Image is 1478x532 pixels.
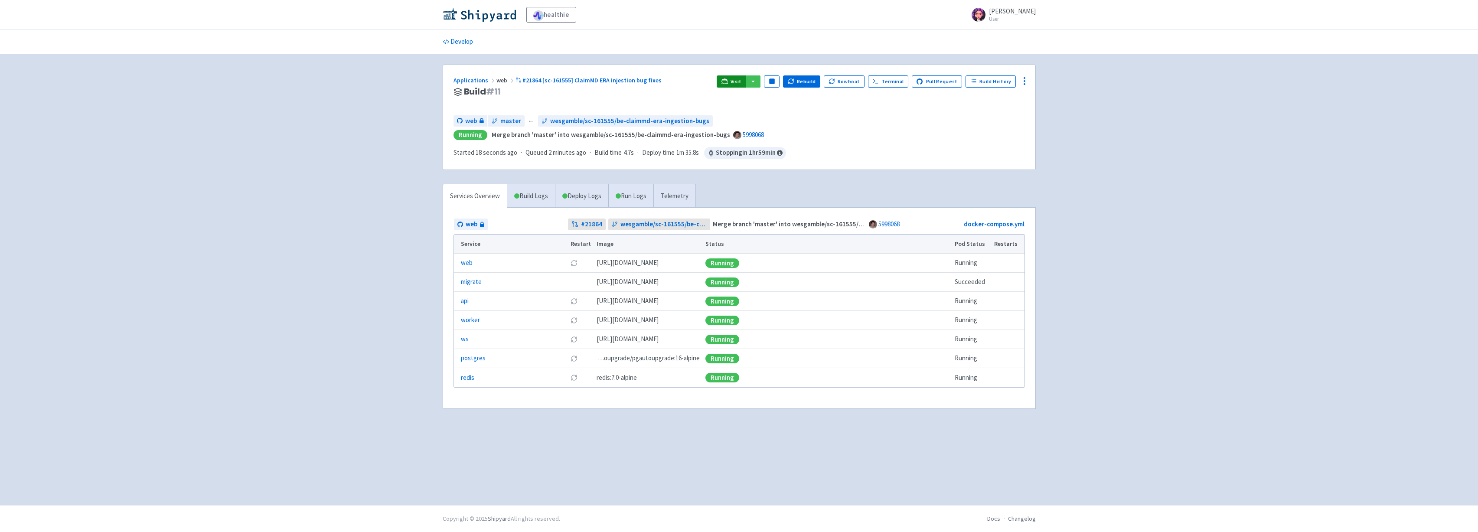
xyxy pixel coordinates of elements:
div: Running [705,335,739,344]
th: Restarts [991,235,1024,254]
div: Running [705,316,739,325]
span: [DOMAIN_NAME][URL] [597,258,659,268]
a: Run Logs [608,184,653,208]
a: worker [461,315,480,325]
div: Running [705,373,739,382]
a: postgres [461,353,486,363]
span: # 11 [486,85,501,98]
div: Running [705,277,739,287]
th: Pod Status [952,235,991,254]
button: Restart pod [571,298,577,305]
span: Queued [525,148,586,157]
a: Services Overview [443,184,507,208]
a: Build History [966,75,1016,88]
button: Restart pod [571,355,577,362]
a: #21864 [568,219,606,230]
a: healthie [526,7,576,23]
a: wesgamble/sc-161555/be-claimmd-era-ingestion-bugs [538,115,713,127]
a: web [454,219,488,230]
span: Deploy time [642,148,675,158]
th: Restart [568,235,594,254]
a: Shipyard [488,515,511,522]
a: web [454,115,487,127]
span: 4.7s [623,148,634,158]
span: redis:7.0-alpine [597,373,637,383]
span: master [500,116,521,126]
th: Image [594,235,702,254]
div: Running [705,354,739,363]
strong: Merge branch 'master' into wesgamble/sc-161555/be-claimmd-era-ingestion-bugs [492,131,730,139]
time: 2 minutes ago [548,148,586,157]
td: Running [952,311,991,330]
a: Deploy Logs [555,184,608,208]
span: wesgamble/sc-161555/be-claimmd-era-ingestion-bugs [620,219,707,229]
a: Docs [987,515,1000,522]
a: api [461,296,469,306]
a: docker-compose.yml [964,220,1024,228]
a: master [488,115,525,127]
div: Running [454,130,487,140]
a: Visit [717,75,746,88]
small: User [989,16,1036,22]
span: 1m 35.8s [676,148,699,158]
div: Running [705,258,739,268]
a: web [461,258,473,268]
a: migrate [461,277,482,287]
span: ← [528,116,535,126]
span: web [465,116,477,126]
a: Telemetry [653,184,695,208]
span: [DOMAIN_NAME][URL] [597,277,659,287]
button: Rebuild [783,75,820,88]
span: Build time [594,148,622,158]
button: Restart pod [571,317,577,324]
span: web [466,219,477,229]
button: Restart pod [571,374,577,381]
a: redis [461,373,474,383]
td: Succeeded [952,273,991,292]
a: wesgamble/sc-161555/be-claimmd-era-ingestion-bugs [608,219,710,230]
span: Stopping in 1 hr 59 min [704,147,786,159]
a: #21864 [sc-161555] ClaimMD ERA injestion bug fixes [516,76,663,84]
button: Pause [764,75,780,88]
span: Build [464,87,501,97]
div: · · · [454,147,786,159]
span: [DOMAIN_NAME][URL] [597,296,659,306]
a: [PERSON_NAME] User [966,8,1036,22]
button: Restart pod [571,336,577,343]
a: 5998068 [878,220,900,228]
a: Terminal [868,75,908,88]
span: web [496,76,516,84]
div: Running [705,297,739,306]
a: Pull Request [912,75,962,88]
button: Restart pod [571,260,577,267]
img: Shipyard logo [443,8,516,22]
a: 5998068 [743,131,764,139]
a: ws [461,334,469,344]
td: Running [952,368,991,387]
span: pgautoupgrade/pgautoupgrade:16-alpine [597,353,700,363]
span: wesgamble/sc-161555/be-claimmd-era-ingestion-bugs [550,116,709,126]
a: Applications [454,76,496,84]
td: Running [952,254,991,273]
span: [DOMAIN_NAME][URL] [597,334,659,344]
th: Status [702,235,952,254]
a: Develop [443,30,473,54]
a: Build Logs [507,184,555,208]
th: Service [454,235,568,254]
button: Rowboat [824,75,865,88]
td: Running [952,292,991,311]
strong: # 21864 [581,219,602,229]
span: Started [454,148,517,157]
span: [PERSON_NAME] [989,7,1036,15]
span: Visit [731,78,742,85]
td: Running [952,349,991,368]
a: Changelog [1008,515,1036,522]
strong: Merge branch 'master' into wesgamble/sc-161555/be-claimmd-era-ingestion-bugs [713,220,951,228]
td: Running [952,330,991,349]
time: 18 seconds ago [476,148,517,157]
span: [DOMAIN_NAME][URL] [597,315,659,325]
div: Copyright © 2025 All rights reserved. [443,514,560,523]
